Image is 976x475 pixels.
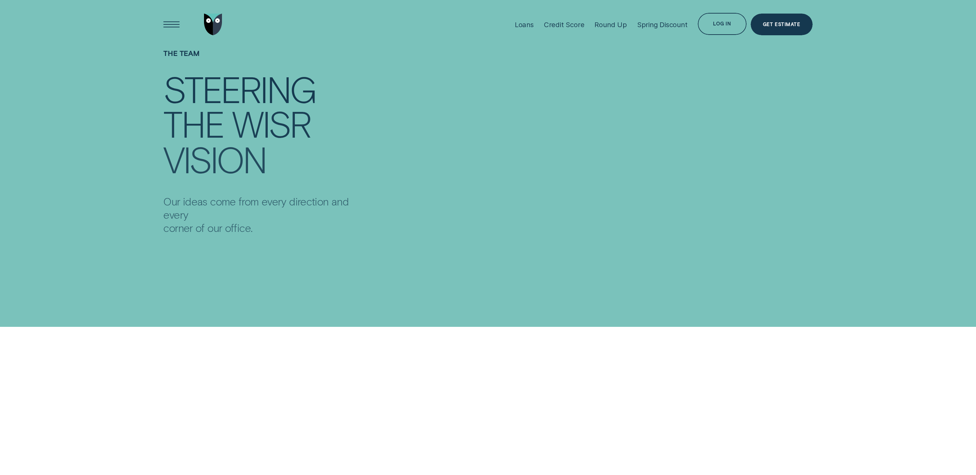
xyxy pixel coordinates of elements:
p: Our ideas come from every direction and every corner of our office. [163,195,375,235]
h4: Steering the Wisr vision [163,71,375,173]
button: Log in [698,13,747,35]
div: the [163,106,223,140]
button: Open Menu [161,14,183,36]
div: Loans [515,20,534,29]
h1: The Team [163,49,375,71]
a: Get Estimate [751,14,813,36]
div: Credit Score [544,20,585,29]
img: Wisr [204,14,222,36]
div: Steering [163,72,316,105]
div: vision [163,141,266,175]
div: Spring Discount [637,20,688,29]
div: Round Up [594,20,627,29]
div: Wisr [232,106,311,140]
